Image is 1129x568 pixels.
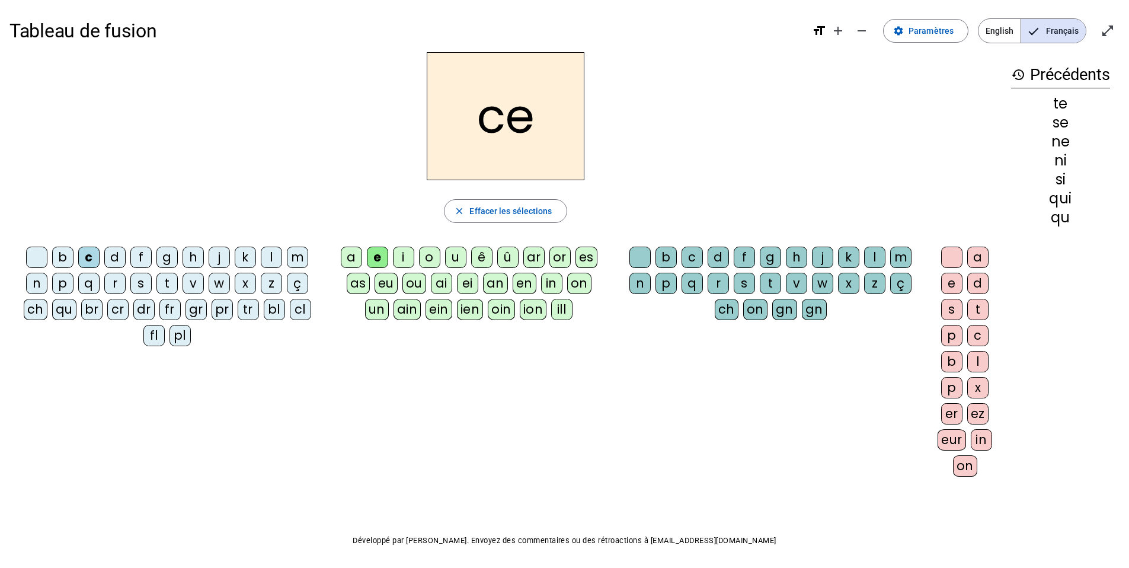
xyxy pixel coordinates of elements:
div: h [183,247,204,268]
span: Français [1021,19,1086,43]
div: ni [1011,154,1110,168]
div: v [786,273,807,294]
div: b [655,247,677,268]
div: ei [457,273,478,294]
button: Effacer les sélections [444,199,567,223]
mat-icon: format_size [812,24,826,38]
div: m [890,247,911,268]
div: fl [143,325,165,346]
div: br [81,299,103,320]
div: ç [287,273,308,294]
div: te [1011,97,1110,111]
div: û [497,247,519,268]
div: qu [52,299,76,320]
div: as [347,273,370,294]
div: x [235,273,256,294]
div: z [864,273,885,294]
div: en [513,273,536,294]
div: z [261,273,282,294]
div: b [941,351,962,372]
div: tr [238,299,259,320]
div: bl [264,299,285,320]
div: ê [471,247,492,268]
div: ai [431,273,452,294]
div: j [812,247,833,268]
button: Paramètres [883,19,968,43]
div: ch [24,299,47,320]
div: gn [772,299,797,320]
div: ar [523,247,545,268]
div: t [156,273,178,294]
div: e [941,273,962,294]
div: h [786,247,807,268]
mat-icon: add [831,24,845,38]
div: p [52,273,73,294]
div: p [941,377,962,398]
div: oin [488,299,515,320]
div: m [287,247,308,268]
div: s [941,299,962,320]
div: ç [890,273,911,294]
div: p [941,325,962,346]
div: d [104,247,126,268]
div: g [760,247,781,268]
div: ne [1011,135,1110,149]
div: ez [967,403,989,425]
div: b [52,247,73,268]
div: an [483,273,508,294]
div: cr [107,299,129,320]
div: e [367,247,388,268]
div: on [953,455,977,477]
mat-icon: settings [893,25,904,36]
mat-icon: remove [855,24,869,38]
div: un [365,299,389,320]
div: ill [551,299,573,320]
div: in [971,429,992,451]
div: l [967,351,989,372]
div: r [104,273,126,294]
div: n [629,273,651,294]
div: d [708,247,729,268]
div: es [575,247,597,268]
div: s [734,273,755,294]
div: v [183,273,204,294]
div: t [967,299,989,320]
div: ion [520,299,547,320]
span: Paramètres [909,24,954,38]
button: Entrer en plein écran [1096,19,1120,43]
div: ain [394,299,421,320]
div: in [541,273,562,294]
div: l [261,247,282,268]
mat-icon: open_in_full [1101,24,1115,38]
div: n [26,273,47,294]
div: l [864,247,885,268]
div: p [655,273,677,294]
span: Effacer les sélections [469,204,552,218]
div: cl [290,299,311,320]
div: s [130,273,152,294]
div: eu [375,273,398,294]
div: j [209,247,230,268]
div: pl [169,325,191,346]
div: ein [426,299,452,320]
button: Diminuer la taille de la police [850,19,874,43]
div: gn [802,299,827,320]
div: qu [1011,210,1110,225]
div: ien [457,299,484,320]
h3: Précédents [1011,62,1110,88]
div: f [130,247,152,268]
div: qui [1011,192,1110,206]
div: on [743,299,767,320]
h1: Tableau de fusion [9,12,802,50]
div: pr [212,299,233,320]
div: c [967,325,989,346]
div: t [760,273,781,294]
div: w [812,273,833,294]
div: gr [185,299,207,320]
button: Augmenter la taille de la police [826,19,850,43]
div: q [78,273,100,294]
div: eur [938,429,966,451]
div: x [838,273,859,294]
mat-icon: history [1011,68,1025,82]
div: g [156,247,178,268]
